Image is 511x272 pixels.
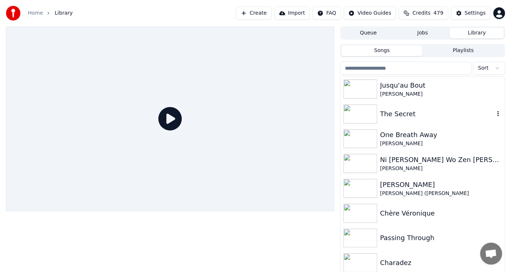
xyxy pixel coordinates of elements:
[28,10,73,17] nav: breadcrumb
[380,233,502,243] div: Passing Through
[380,140,502,147] div: [PERSON_NAME]
[478,65,489,72] span: Sort
[380,109,495,119] div: The Secret
[380,165,502,172] div: [PERSON_NAME]
[380,91,502,98] div: [PERSON_NAME]
[341,28,396,38] button: Queue
[341,45,423,56] button: Songs
[423,45,504,56] button: Playlists
[451,7,490,20] button: Settings
[28,10,43,17] a: Home
[399,7,448,20] button: Credits479
[380,155,502,165] div: Ni [PERSON_NAME] Wo Zen [PERSON_NAME]
[6,6,21,21] img: youka
[380,180,502,190] div: [PERSON_NAME]
[380,208,502,218] div: Chère Véronique
[412,10,430,17] span: Credits
[313,7,341,20] button: FAQ
[396,28,450,38] button: Jobs
[450,28,504,38] button: Library
[380,130,502,140] div: One Breath Away
[344,7,396,20] button: Video Guides
[434,10,444,17] span: 479
[380,258,502,268] div: Charadez
[380,80,502,91] div: Jusqu'au Bout
[275,7,310,20] button: Import
[380,190,502,197] div: [PERSON_NAME] ([PERSON_NAME]
[480,243,502,265] a: Open chat
[236,7,272,20] button: Create
[55,10,73,17] span: Library
[465,10,486,17] div: Settings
